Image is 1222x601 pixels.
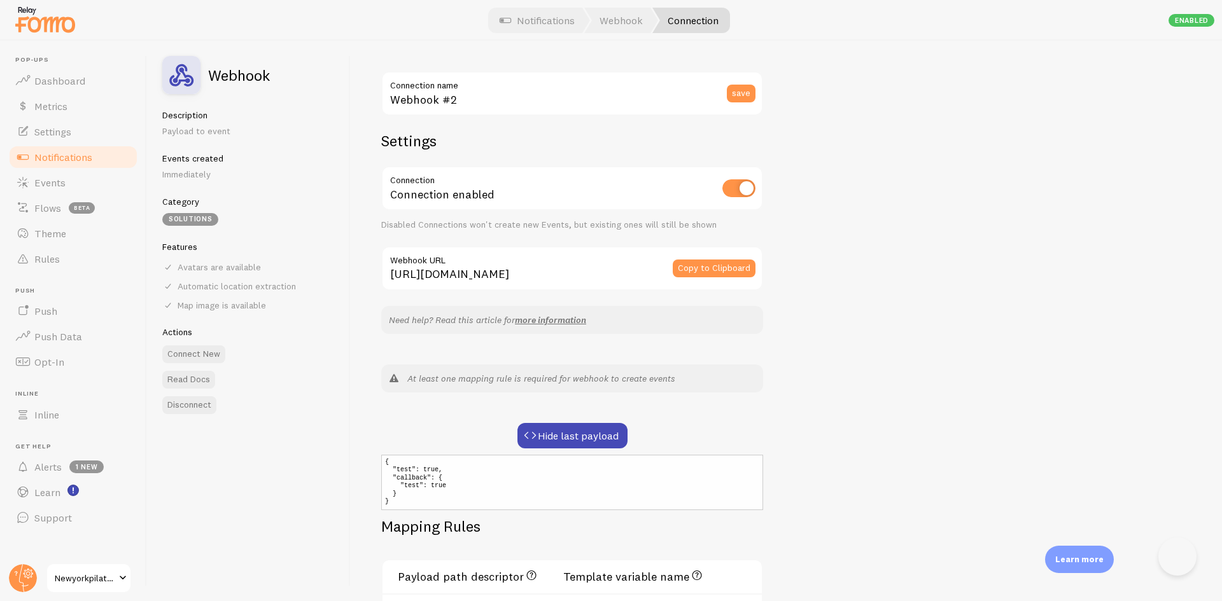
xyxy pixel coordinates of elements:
span: Notifications [34,151,92,163]
p: Immediately [162,168,335,181]
button: Connect New [162,345,225,363]
span: Rules [34,252,60,265]
h5: Actions [162,326,335,338]
a: Notifications [8,144,139,170]
p: Payload to event [162,125,335,137]
span: Support [34,511,72,524]
h5: Features [162,241,335,252]
img: fomo_icons_custom_webhook.svg [162,56,200,94]
span: Learn [34,486,60,499]
div: Automatic location extraction [162,280,335,292]
label: Connection name [381,71,763,93]
h3: Template variable name [563,568,705,584]
button: Disconnect [162,396,216,414]
span: Dashboard [34,74,85,87]
a: Events [8,170,139,195]
h2: Webhook [208,67,270,83]
a: Dashboard [8,68,139,93]
span: Flows [34,202,61,214]
span: Get Help [15,443,139,451]
a: Settings [8,119,139,144]
span: Push [15,287,139,295]
pre: { "test": true, "callback": { "test": true } } [381,455,763,510]
button: Copy to Clipboard [673,259,755,277]
span: Settings [34,125,71,138]
h5: Description [162,109,335,121]
a: Newyorkpilates [46,563,132,593]
span: Metrics [34,100,67,113]
span: Newyorkpilates [55,570,115,586]
a: more information [515,314,586,326]
span: 1 new [69,460,104,473]
div: Solutions [162,213,218,226]
button: save [727,85,755,102]
span: Push [34,305,57,317]
h2: Settings [381,131,763,151]
div: Map image is available [162,300,335,311]
a: Flows beta [8,195,139,221]
a: Inline [8,402,139,427]
h2: Mapping Rules [381,516,481,536]
a: Learn [8,480,139,505]
h5: Category [162,196,335,207]
a: Support [8,505,139,530]
span: Inline [15,390,139,398]
svg: <p>Watch New Feature Tutorials!</p> [67,485,79,496]
span: Push Data [34,330,82,343]
iframe: Help Scout Beacon - Open [1158,537,1197,576]
div: Connection enabled [381,166,763,212]
p: Learn more [1055,553,1104,565]
h5: Events created [162,153,335,164]
a: Push [8,298,139,324]
div: Disabled Connections won't create new Events, but existing ones will still be shown [381,219,763,231]
a: Rules [8,246,139,272]
h3: Payload path descriptor [398,568,556,584]
span: Pop-ups [15,56,139,64]
span: beta [69,202,95,214]
em: At least one mapping rule is required for webhook to create events [407,373,675,384]
span: Opt-In [34,356,64,368]
button: Hide last payload [517,423,628,448]
img: fomo-relay-logo-orange.svg [13,3,77,36]
a: Alerts 1 new [8,454,139,480]
span: Inline [34,408,59,421]
p: Need help? Read this article for [389,314,755,326]
div: Avatars are available [162,261,335,273]
a: Read Docs [162,371,215,389]
a: Opt-In [8,349,139,375]
span: Theme [34,227,66,240]
a: Push Data [8,324,139,349]
a: Metrics [8,93,139,119]
a: Theme [8,221,139,246]
span: Events [34,176,66,189]
div: Learn more [1045,546,1114,573]
label: Webhook URL [381,246,763,268]
span: Alerts [34,460,62,473]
